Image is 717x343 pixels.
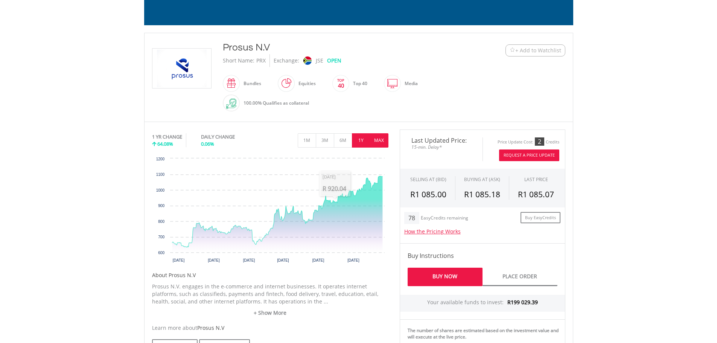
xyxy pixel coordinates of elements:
[464,176,500,183] span: BUYING AT (ASK)
[223,41,459,54] div: Prosus N.V
[406,137,477,143] span: Last Updated Price:
[316,54,323,67] div: JSE
[524,176,548,183] div: LAST PRICE
[499,149,559,161] button: Request A Price Update
[197,324,224,331] span: Prosus N.V
[408,327,562,340] div: The number of shares are estimated based on the investment value and will execute at the live price.
[240,75,261,93] div: Bundles
[152,283,388,305] p: Prosus N.V. engages in the e-commerce and internet businesses. It operates internet platforms, su...
[243,258,255,262] text: [DATE]
[546,139,559,145] div: Credits
[401,75,418,93] div: Media
[156,172,164,177] text: 1100
[408,268,483,286] a: Buy Now
[154,49,210,88] img: EQU.ZA.PRX.png
[152,271,388,279] h5: About Prosus N.V
[156,157,164,161] text: 1200
[406,143,477,151] span: 15-min. Delay*
[172,258,184,262] text: [DATE]
[208,258,220,262] text: [DATE]
[352,133,370,148] button: 1Y
[505,44,565,56] button: Watchlist + Add to Watchlist
[303,56,311,65] img: jse.png
[158,251,164,255] text: 600
[316,133,334,148] button: 3M
[295,75,316,93] div: Equities
[152,155,388,268] svg: Interactive chart
[201,133,260,140] div: DAILY CHANGE
[201,140,214,147] span: 0.06%
[349,75,367,93] div: Top 40
[157,140,173,147] span: 64.08%
[298,133,316,148] button: 1M
[152,309,388,317] a: + Show More
[334,133,352,148] button: 6M
[347,258,359,262] text: [DATE]
[226,99,236,109] img: collateral-qualifying-green.svg
[223,54,254,67] div: Short Name:
[152,324,388,332] div: Learn more about
[421,215,468,222] div: EasyCredits remaining
[158,220,164,224] text: 800
[277,258,289,262] text: [DATE]
[256,54,266,67] div: PRX
[370,133,388,148] button: MAX
[404,212,419,224] div: 78
[152,133,182,140] div: 1 YR CHANGE
[404,228,461,235] a: How the Pricing Works
[507,299,538,306] span: R199 029.39
[535,137,544,146] div: 2
[510,47,515,53] img: Watchlist
[158,235,164,239] text: 700
[158,204,164,208] text: 900
[244,100,309,106] span: 100.00% Qualifies as collateral
[408,251,557,260] h4: Buy Instructions
[410,189,446,200] span: R1 085.00
[521,212,560,224] a: Buy EasyCredits
[464,189,500,200] span: R1 085.18
[156,188,164,192] text: 1000
[483,268,557,286] a: Place Order
[400,295,565,312] div: Your available funds to invest:
[515,47,561,54] span: + Add to Watchlist
[274,54,299,67] div: Exchange:
[312,258,324,262] text: [DATE]
[518,189,554,200] span: R1 085.07
[498,139,533,145] div: Price Update Cost:
[327,54,341,67] div: OPEN
[410,176,446,183] div: SELLING AT (BID)
[152,155,388,268] div: Chart. Highcharts interactive chart.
